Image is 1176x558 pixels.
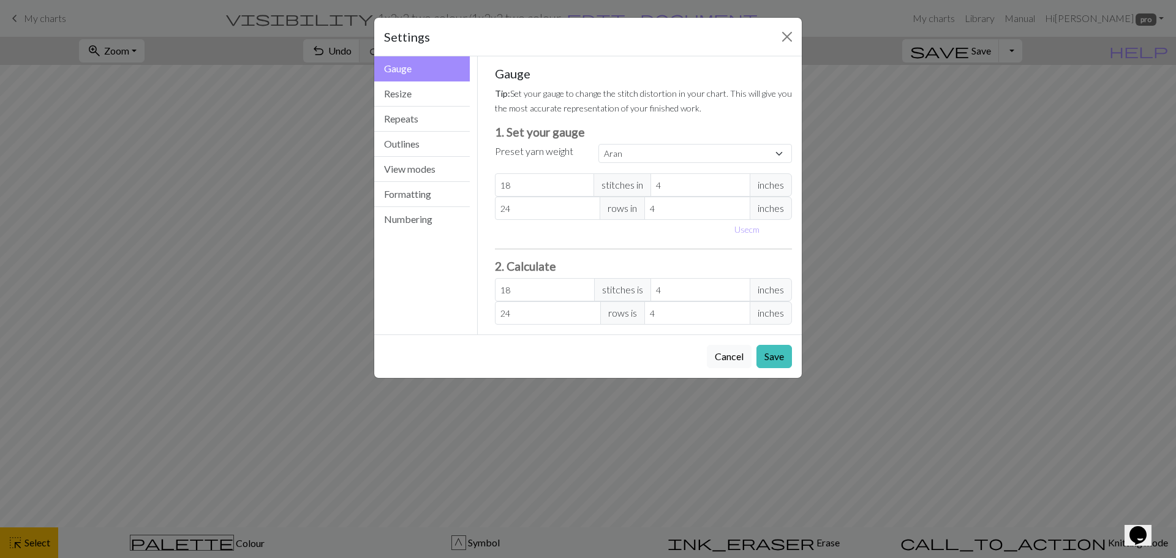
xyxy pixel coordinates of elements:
[374,132,470,157] button: Outlines
[750,197,792,220] span: inches
[374,182,470,207] button: Formatting
[1125,509,1164,546] iframe: chat widget
[495,259,793,273] h3: 2. Calculate
[495,88,510,99] strong: Tip:
[777,27,797,47] button: Close
[374,107,470,132] button: Repeats
[594,173,651,197] span: stitches in
[600,301,645,325] span: rows is
[374,207,470,232] button: Numbering
[750,173,792,197] span: inches
[750,301,792,325] span: inches
[600,197,645,220] span: rows in
[707,345,752,368] button: Cancel
[729,220,765,239] button: Usecm
[384,28,430,46] h5: Settings
[756,345,792,368] button: Save
[495,144,573,159] label: Preset yarn weight
[594,278,651,301] span: stitches is
[495,88,792,113] small: Set your gauge to change the stitch distortion in your chart. This will give you the most accurat...
[374,81,470,107] button: Resize
[374,157,470,182] button: View modes
[495,125,793,139] h3: 1. Set your gauge
[374,56,470,81] button: Gauge
[750,278,792,301] span: inches
[495,66,793,81] h5: Gauge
